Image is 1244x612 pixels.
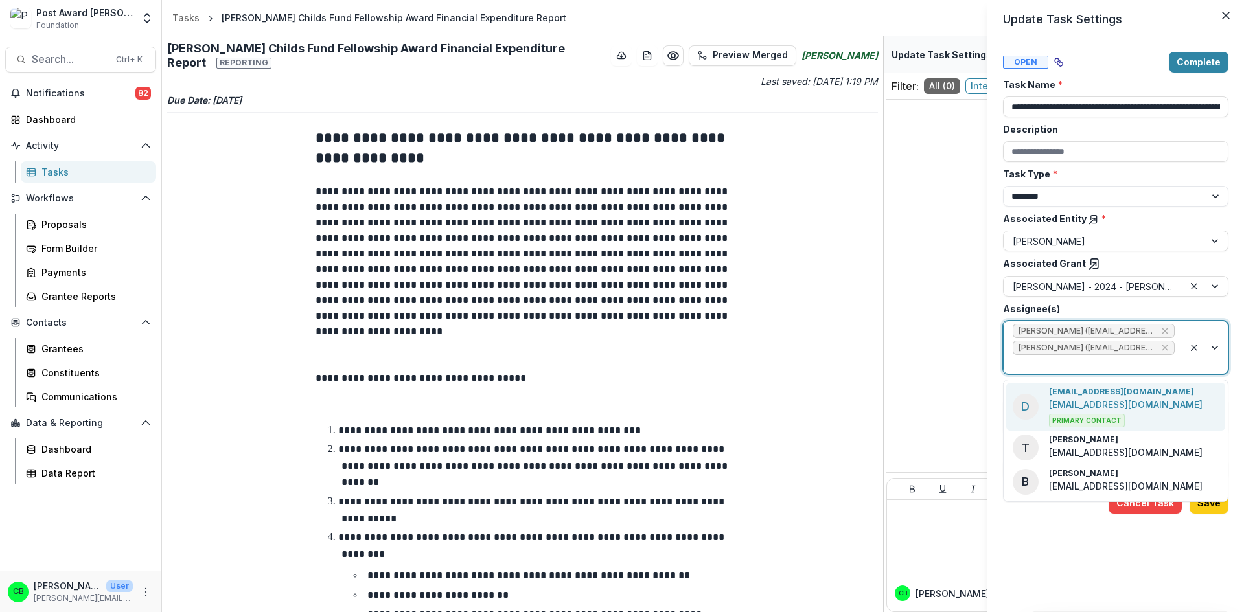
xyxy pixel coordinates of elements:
button: Close [1215,5,1236,26]
p: T [1022,439,1030,457]
p: [PERSON_NAME] [1049,434,1118,446]
div: Clear selected options [1186,278,1202,294]
span: [PERSON_NAME] ([EMAIL_ADDRESS][DOMAIN_NAME]) [1019,326,1156,335]
button: Save [1190,493,1228,514]
p: [EMAIL_ADDRESS][DOMAIN_NAME] [1049,398,1203,411]
label: Associated Grant [1003,256,1221,271]
p: B [1022,473,1029,490]
span: [PERSON_NAME] ([EMAIL_ADDRESS][DOMAIN_NAME]) [1019,343,1156,352]
div: Remove Kim Masuda (kimisan@scripps.edu) [1160,341,1170,354]
label: Description [1003,122,1221,136]
p: [EMAIL_ADDRESS][DOMAIN_NAME] [1049,479,1203,493]
p: [PERSON_NAME] [1049,468,1118,479]
button: Complete [1169,52,1228,73]
span: Open [1003,56,1048,69]
p: [EMAIL_ADDRESS][DOMAIN_NAME] [1049,386,1194,398]
button: Cancel Task [1109,493,1182,514]
span: Primary Contact [1049,414,1125,427]
div: Remove Chelsea Barilli (cbarilli@scripps.edu) [1160,324,1170,337]
p: [EMAIL_ADDRESS][DOMAIN_NAME] [1049,446,1203,459]
label: Associated Entity [1003,212,1221,225]
label: Task Type [1003,167,1221,181]
label: Assignee(s) [1003,302,1221,315]
p: D [1021,398,1030,415]
button: View dependent tasks [1048,52,1069,73]
div: Clear selected options [1186,340,1202,356]
label: Task Name [1003,78,1221,91]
